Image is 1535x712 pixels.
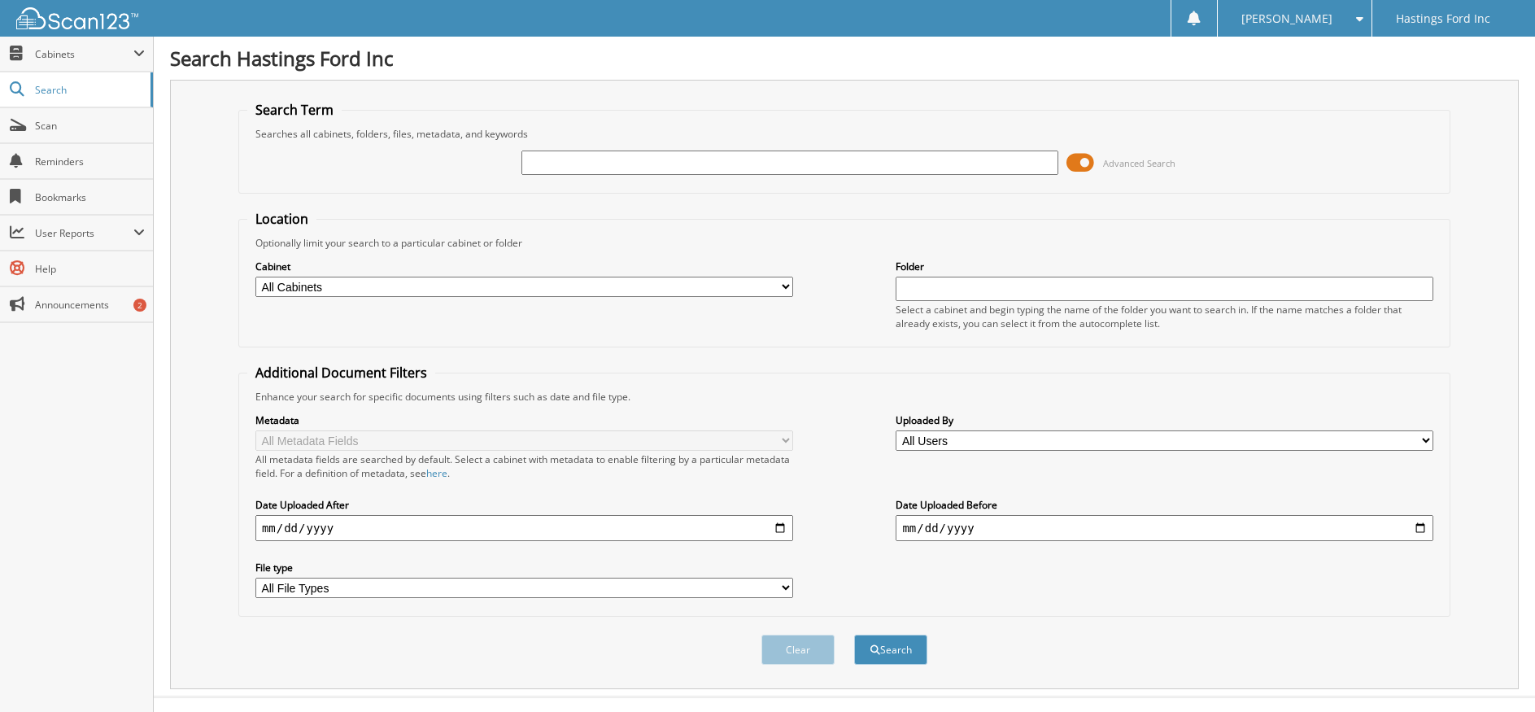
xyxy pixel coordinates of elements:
[170,45,1519,72] h1: Search Hastings Ford Inc
[255,498,793,512] label: Date Uploaded After
[35,155,145,168] span: Reminders
[35,262,145,276] span: Help
[896,498,1433,512] label: Date Uploaded Before
[247,390,1441,404] div: Enhance your search for specific documents using filters such as date and file type.
[896,413,1433,427] label: Uploaded By
[255,561,793,574] label: File type
[247,364,435,382] legend: Additional Document Filters
[255,452,793,480] div: All metadata fields are searched by default. Select a cabinet with metadata to enable filtering b...
[255,260,793,273] label: Cabinet
[247,127,1441,141] div: Searches all cabinets, folders, files, metadata, and keywords
[35,83,142,97] span: Search
[761,635,835,665] button: Clear
[1454,634,1535,712] iframe: Chat Widget
[426,466,447,480] a: here
[16,7,138,29] img: scan123-logo-white.svg
[35,119,145,133] span: Scan
[1241,14,1332,24] span: [PERSON_NAME]
[133,299,146,312] div: 2
[854,635,927,665] button: Search
[35,226,133,240] span: User Reports
[896,515,1433,541] input: end
[35,190,145,204] span: Bookmarks
[1103,157,1175,169] span: Advanced Search
[35,47,133,61] span: Cabinets
[247,210,316,228] legend: Location
[255,515,793,541] input: start
[255,413,793,427] label: Metadata
[896,303,1433,330] div: Select a cabinet and begin typing the name of the folder you want to search in. If the name match...
[247,236,1441,250] div: Optionally limit your search to a particular cabinet or folder
[35,298,145,312] span: Announcements
[896,260,1433,273] label: Folder
[247,101,342,119] legend: Search Term
[1396,14,1490,24] span: Hastings Ford Inc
